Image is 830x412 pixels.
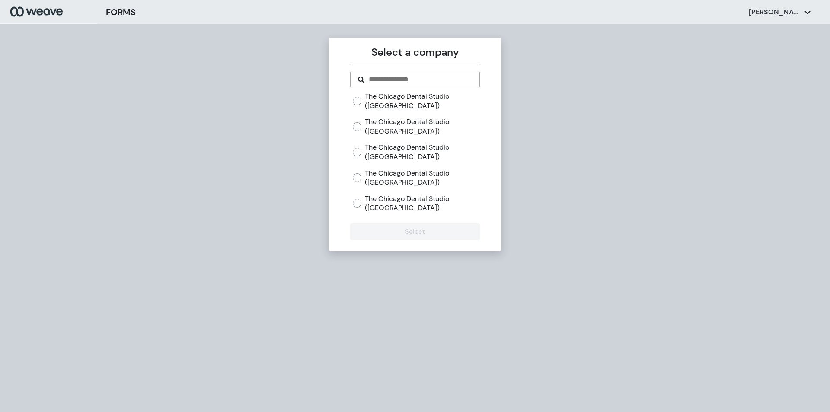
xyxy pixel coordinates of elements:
[368,74,472,85] input: Search
[350,223,479,240] button: Select
[365,117,479,136] label: The Chicago Dental Studio ([GEOGRAPHIC_DATA])
[749,7,801,17] p: [PERSON_NAME]
[365,194,479,213] label: The Chicago Dental Studio ([GEOGRAPHIC_DATA])
[365,143,479,161] label: The Chicago Dental Studio ([GEOGRAPHIC_DATA])
[106,6,136,19] h3: FORMS
[365,92,479,110] label: The Chicago Dental Studio ([GEOGRAPHIC_DATA])
[365,169,479,187] label: The Chicago Dental Studio ([GEOGRAPHIC_DATA])
[350,45,479,60] p: Select a company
